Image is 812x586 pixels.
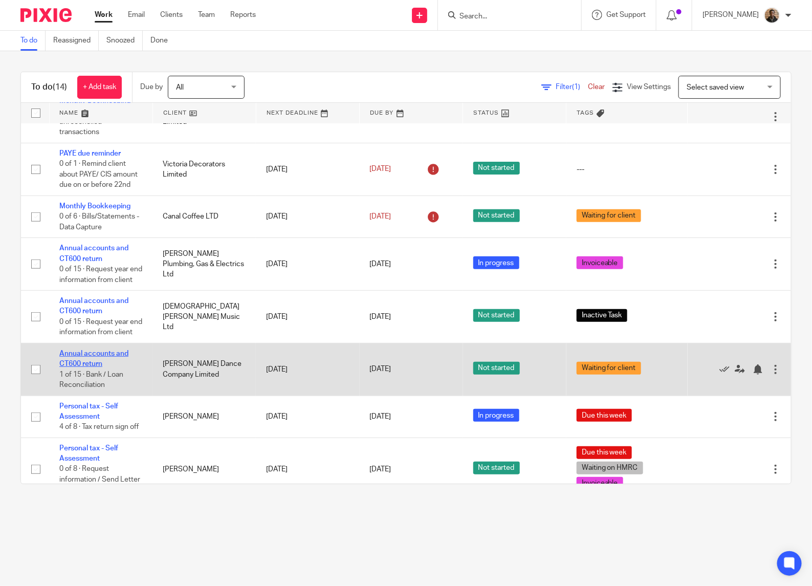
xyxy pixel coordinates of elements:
[256,438,359,501] td: [DATE]
[59,350,128,367] a: Annual accounts and CT600 return
[106,31,143,51] a: Snoozed
[59,160,138,188] span: 0 of 1 · Remind client about PAYE/ CIS amount due on or before 22nd
[577,256,623,269] span: Invoiceable
[53,31,99,51] a: Reassigned
[577,362,641,375] span: Waiting for client
[59,297,128,315] a: Annual accounts and CT600 return
[370,413,391,420] span: [DATE]
[473,256,519,269] span: In progress
[59,445,118,462] a: Personal tax - Self Assessment
[577,110,594,116] span: Tags
[128,10,145,20] a: Email
[198,10,215,20] a: Team
[20,8,72,22] img: Pixie
[627,83,671,91] span: View Settings
[256,143,359,196] td: [DATE]
[59,245,128,262] a: Annual accounts and CT600 return
[140,82,163,92] p: Due by
[370,313,391,320] span: [DATE]
[53,83,67,91] span: (14)
[577,409,632,422] span: Due this week
[606,11,646,18] span: Get Support
[160,10,183,20] a: Clients
[59,318,142,336] span: 0 of 15 · Request year end information from client
[59,466,140,494] span: 0 of 8 · Request information / Send Letter of engagement
[719,364,735,375] a: Mark as done
[256,196,359,237] td: [DATE]
[703,10,759,20] p: [PERSON_NAME]
[370,466,391,473] span: [DATE]
[152,343,256,396] td: [PERSON_NAME] Dance Company Limited
[256,396,359,438] td: [DATE]
[152,438,256,501] td: [PERSON_NAME]
[59,424,139,431] span: 4 of 8 · Tax return sign off
[577,164,677,175] div: ---
[577,462,643,474] span: Waiting on HMRC
[577,209,641,222] span: Waiting for client
[77,76,122,99] a: + Add task
[59,403,118,420] a: Personal tax - Self Assessment
[577,309,627,322] span: Inactive Task
[764,7,780,24] img: WhatsApp%20Image%202025-04-23%20.jpg
[256,343,359,396] td: [DATE]
[473,462,520,474] span: Not started
[370,166,391,173] span: [DATE]
[458,12,551,21] input: Search
[59,266,142,284] span: 0 of 15 · Request year end information from client
[473,362,520,375] span: Not started
[577,446,632,459] span: Due this week
[59,203,130,210] a: Monthly Bookkeeping
[152,291,256,343] td: [DEMOGRAPHIC_DATA][PERSON_NAME] Music Ltd
[59,213,139,231] span: 0 of 6 · Bills/Statements - Data Capture
[256,291,359,343] td: [DATE]
[370,213,391,220] span: [DATE]
[588,83,605,91] a: Clear
[473,209,520,222] span: Not started
[473,409,519,422] span: In progress
[473,162,520,175] span: Not started
[152,396,256,438] td: [PERSON_NAME]
[577,477,623,490] span: Invoiceable
[152,143,256,196] td: Victoria Decorators Limited
[152,196,256,237] td: Canal Coffee LTD
[152,238,256,291] td: [PERSON_NAME] Plumbing, Gas & Electrics Ltd
[176,84,184,91] span: All
[59,371,123,389] span: 1 of 15 · Bank / Loan Reconciliation
[556,83,588,91] span: Filter
[572,83,580,91] span: (1)
[20,31,46,51] a: To do
[59,150,121,157] a: PAYE due reminder
[31,82,67,93] h1: To do
[95,10,113,20] a: Work
[687,84,744,91] span: Select saved view
[230,10,256,20] a: Reports
[256,238,359,291] td: [DATE]
[473,309,520,322] span: Not started
[150,31,175,51] a: Done
[370,261,391,268] span: [DATE]
[370,366,391,373] span: [DATE]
